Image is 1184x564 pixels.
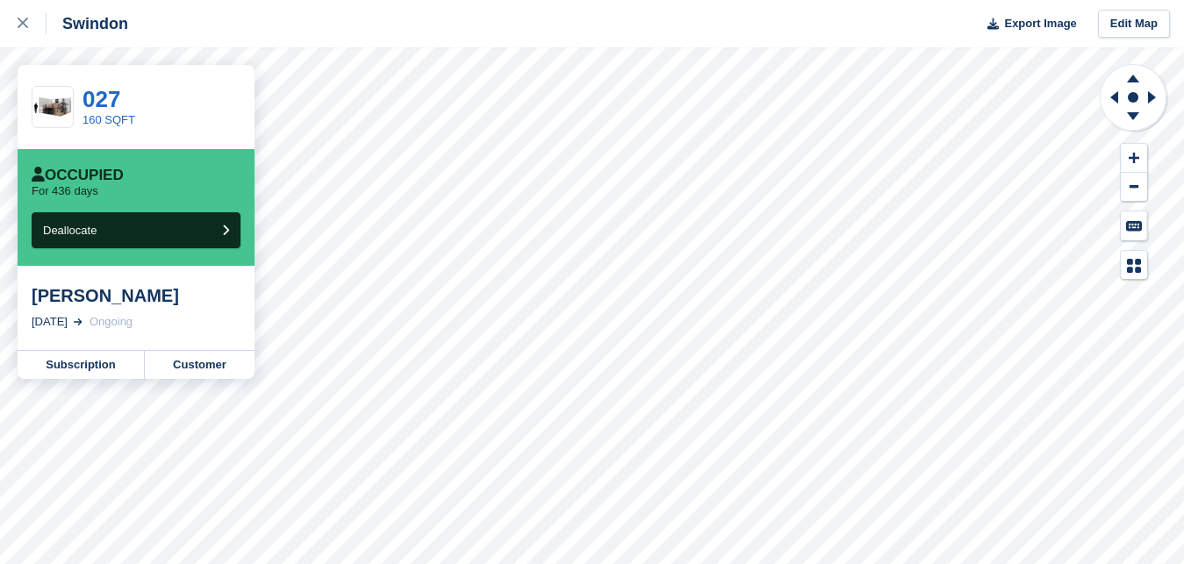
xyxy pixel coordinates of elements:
a: Subscription [18,351,145,379]
a: 027 [83,86,120,112]
a: Edit Map [1098,10,1170,39]
div: Occupied [32,167,124,184]
div: Swindon [47,13,128,34]
img: 150-sqft-unit.jpg [32,92,73,123]
button: Export Image [977,10,1077,39]
div: [DATE] [32,313,68,331]
button: Keyboard Shortcuts [1121,211,1147,240]
div: Ongoing [90,313,133,331]
span: Deallocate [43,224,97,237]
button: Map Legend [1121,251,1147,280]
button: Deallocate [32,212,240,248]
button: Zoom In [1121,144,1147,173]
a: Customer [145,351,255,379]
a: 160 SQFT [83,113,135,126]
span: Export Image [1004,15,1076,32]
div: [PERSON_NAME] [32,285,240,306]
img: arrow-right-light-icn-cde0832a797a2874e46488d9cf13f60e5c3a73dbe684e267c42b8395dfbc2abf.svg [74,318,83,325]
p: For 436 days [32,184,98,198]
button: Zoom Out [1121,173,1147,202]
